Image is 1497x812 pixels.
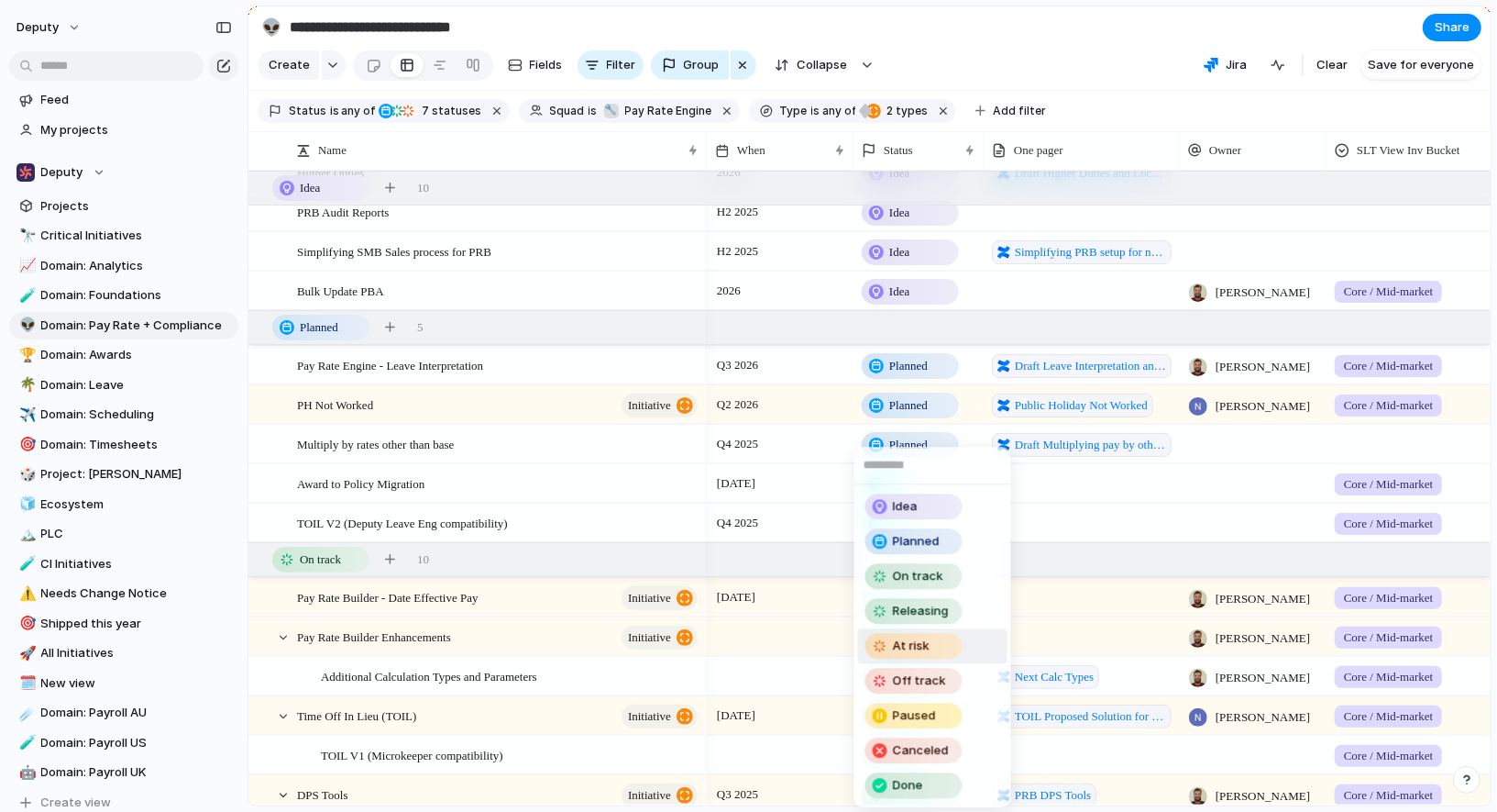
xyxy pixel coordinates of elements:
[893,777,923,795] span: Done
[893,533,940,551] span: Planned
[893,498,918,517] span: Idea
[893,742,949,761] span: Canceled
[893,673,946,691] span: Off track
[893,603,949,621] span: Releasing
[893,568,943,586] span: On track
[893,707,936,726] span: Paused
[893,638,930,656] span: At risk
